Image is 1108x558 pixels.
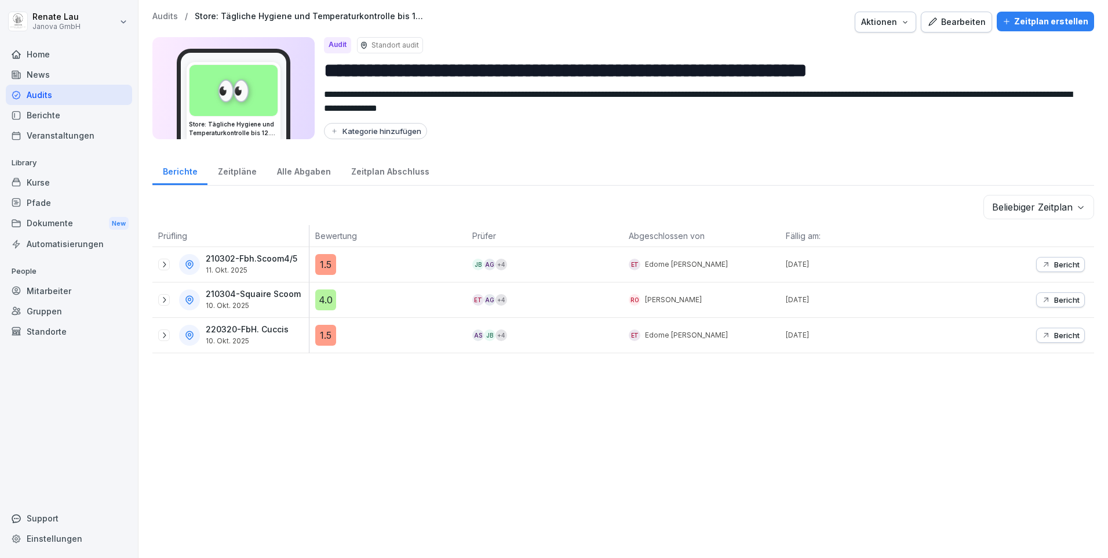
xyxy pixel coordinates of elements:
[152,12,178,21] a: Audits
[997,12,1094,31] button: Zeitplan erstellen
[645,259,728,270] p: Edome [PERSON_NAME]
[855,12,916,32] button: Aktionen
[645,295,702,305] p: [PERSON_NAME]
[1054,260,1080,269] p: Bericht
[484,294,495,306] div: AG
[495,329,507,341] div: + 4
[189,120,278,137] h3: Store: Tägliche Hygiene und Temperaturkontrolle bis 12.00 Mittag
[32,12,81,22] p: Renate Lau
[6,64,132,85] a: News
[324,37,351,53] div: Audit
[6,44,132,64] a: Home
[315,230,461,242] p: Bewertung
[1036,292,1085,307] button: Bericht
[6,213,132,234] div: Dokumente
[484,259,495,270] div: AG
[6,85,132,105] a: Audits
[472,259,484,270] div: JB
[472,294,484,306] div: ET
[629,230,774,242] p: Abgeschlossen von
[206,325,289,335] p: 220320-FbH. Cuccis
[195,12,427,21] a: Store: Tägliche Hygiene und Temperaturkontrolle bis 12.00 Mittag
[152,155,207,185] a: Berichte
[786,295,937,305] p: [DATE]
[6,193,132,213] a: Pfade
[786,330,937,340] p: [DATE]
[32,23,81,31] p: Janova GmbH
[780,225,937,247] th: Fällig am:
[6,234,132,254] a: Automatisierungen
[472,329,484,341] div: AS
[206,302,301,310] p: 10. Okt. 2025
[6,262,132,281] p: People
[786,259,937,270] p: [DATE]
[206,289,301,299] p: 210304-Squaire Scoom
[341,155,439,185] a: Zeitplan Abschluss
[6,154,132,172] p: Library
[645,330,728,340] p: Edome [PERSON_NAME]
[109,217,129,230] div: New
[466,225,624,247] th: Prüfer
[861,16,910,28] div: Aktionen
[185,12,188,21] p: /
[315,325,336,346] div: 1.5
[629,294,640,306] div: Ro
[6,125,132,146] a: Veranstaltungen
[158,230,303,242] p: Prüfling
[206,254,297,264] p: 210302-Fbh.Scoom4/5
[1003,15,1088,28] div: Zeitplan erstellen
[324,123,427,139] button: Kategorie hinzufügen
[207,155,267,185] a: Zeitpläne
[6,321,132,342] a: Standorte
[315,254,336,275] div: 1.5
[6,508,132,528] div: Support
[371,40,419,50] p: Standort audit
[495,294,507,306] div: + 4
[6,172,132,193] a: Kurse
[6,528,132,549] a: Einstellungen
[1054,331,1080,340] p: Bericht
[206,337,289,345] p: 10. Okt. 2025
[6,301,132,321] a: Gruppen
[1054,295,1080,305] p: Bericht
[330,126,421,136] div: Kategorie hinzufügen
[495,259,507,270] div: + 4
[629,259,640,270] div: ET
[6,213,132,234] a: DokumenteNew
[1036,257,1085,272] button: Bericht
[206,266,297,274] p: 11. Okt. 2025
[6,105,132,125] a: Berichte
[267,155,341,185] a: Alle Abgaben
[629,329,640,341] div: ET
[927,16,986,28] div: Bearbeiten
[315,289,336,310] div: 4.0
[484,329,495,341] div: JB
[1036,328,1085,343] button: Bericht
[189,65,278,116] div: 👀
[921,12,992,32] button: Bearbeiten
[6,281,132,301] a: Mitarbeiter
